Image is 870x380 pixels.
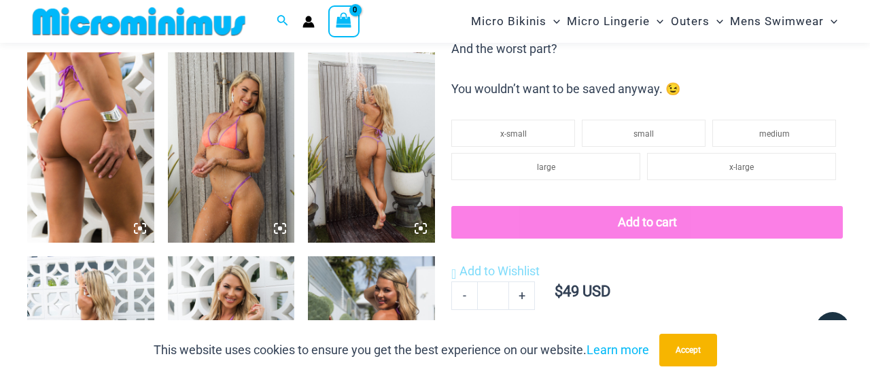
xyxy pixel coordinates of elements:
a: - [451,281,477,310]
button: Add to cart [451,206,843,239]
a: OutersMenu ToggleMenu Toggle [667,4,727,39]
input: Product quantity [477,281,509,310]
span: Menu Toggle [710,4,723,39]
img: Wild Card Neon Bliss 312 Top 457 Micro 06 [168,52,295,243]
a: View Shopping Cart, empty [328,5,360,37]
span: Menu Toggle [650,4,663,39]
span: medium [759,129,790,139]
span: $ [555,283,563,300]
a: Add to Wishlist [451,261,540,281]
a: Search icon link [277,13,289,30]
a: Micro LingerieMenu ToggleMenu Toggle [563,4,667,39]
span: Menu Toggle [546,4,560,39]
a: + [509,281,535,310]
li: small [582,120,706,147]
span: x-small [500,129,527,139]
span: x-large [729,162,754,172]
span: Add to Wishlist [459,264,540,278]
li: x-small [451,120,575,147]
p: This website uses cookies to ensure you get the best experience on our website. [154,340,649,360]
li: large [451,153,640,180]
a: Micro BikinisMenu ToggleMenu Toggle [468,4,563,39]
button: Accept [659,334,717,366]
nav: Site Navigation [466,2,843,41]
a: Mens SwimwearMenu ToggleMenu Toggle [727,4,841,39]
img: MM SHOP LOGO FLAT [27,6,251,37]
span: Outers [671,4,710,39]
img: Wild Card Neon Bliss 312 Top 457 Micro 05 [27,52,154,243]
bdi: 49 USD [555,283,610,300]
span: Menu Toggle [824,4,837,39]
span: large [537,162,555,172]
span: small [633,129,654,139]
span: Micro Lingerie [567,4,650,39]
a: Account icon link [302,16,315,28]
span: Mens Swimwear [730,4,824,39]
a: Learn more [587,343,649,357]
img: Wild Card Neon Bliss 312 Top 457 Micro 07 [308,52,435,243]
li: medium [712,120,836,147]
span: Micro Bikinis [471,4,546,39]
li: x-large [647,153,836,180]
